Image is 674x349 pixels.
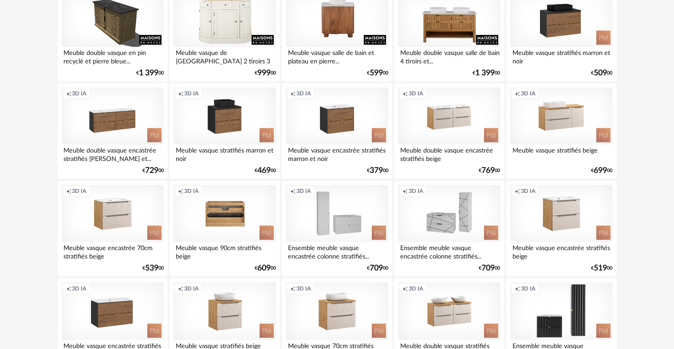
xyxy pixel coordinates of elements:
[482,168,495,174] span: 769
[594,70,607,76] span: 509
[370,70,383,76] span: 599
[296,285,311,292] span: 3D IA
[394,181,504,277] a: Creation icon 3D IA Ensemble meuble vasque encastrée colonne stratifiés... €70900
[62,47,164,65] div: Meuble double vasque en pin recyclé et pierre bleue...
[286,145,388,162] div: Meuble vasque encastrée stratifiés marron et noir
[402,90,408,97] span: Creation icon
[62,242,164,260] div: Meuble vasque encastrée 70cm stratifiés beige
[290,188,296,195] span: Creation icon
[402,188,408,195] span: Creation icon
[591,168,613,174] div: € 00
[367,70,388,76] div: € 00
[178,188,183,195] span: Creation icon
[169,83,280,179] a: Creation icon 3D IA Meuble vasque stratifiés marron et noir €46900
[515,285,520,292] span: Creation icon
[178,90,183,97] span: Creation icon
[521,285,536,292] span: 3D IA
[282,83,392,179] a: Creation icon 3D IA Meuble vasque encastrée stratifiés marron et noir €37900
[173,242,276,260] div: Meuble vasque 90cm stratifiés beige
[58,181,168,277] a: Creation icon 3D IA Meuble vasque encastrée 70cm stratifiés beige €53900
[184,90,199,97] span: 3D IA
[282,181,392,277] a: Creation icon 3D IA Ensemble meuble vasque encastrée colonne stratifiés... €70900
[255,168,276,174] div: € 00
[409,90,423,97] span: 3D IA
[591,265,613,271] div: € 00
[173,47,276,65] div: Meuble vasque de [GEOGRAPHIC_DATA] 2 tiroirs 3 portes...
[66,188,71,195] span: Creation icon
[257,168,271,174] span: 469
[370,265,383,271] span: 709
[257,70,271,76] span: 999
[409,188,423,195] span: 3D IA
[594,265,607,271] span: 519
[473,70,501,76] div: € 00
[398,145,500,162] div: Meuble double vasque encastrée stratifiés beige
[510,242,612,260] div: Meuble vasque encastrée stratifiés beige
[296,90,311,97] span: 3D IA
[286,242,388,260] div: Ensemble meuble vasque encastrée colonne stratifiés...
[479,168,501,174] div: € 00
[591,70,613,76] div: € 00
[394,83,504,179] a: Creation icon 3D IA Meuble double vasque encastrée stratifiés beige €76900
[506,181,616,277] a: Creation icon 3D IA Meuble vasque encastrée stratifiés beige €51900
[296,188,311,195] span: 3D IA
[145,168,158,174] span: 729
[286,47,388,65] div: Meuble vasque salle de bain et plateau en pierre...
[136,70,164,76] div: € 00
[367,168,388,174] div: € 00
[367,265,388,271] div: € 00
[594,168,607,174] span: 699
[66,285,71,292] span: Creation icon
[402,285,408,292] span: Creation icon
[139,70,158,76] span: 1 399
[506,83,616,179] a: Creation icon 3D IA Meuble vasque stratifiés beige €69900
[521,90,536,97] span: 3D IA
[515,188,520,195] span: Creation icon
[409,285,423,292] span: 3D IA
[169,181,280,277] a: Creation icon 3D IA Meuble vasque 90cm stratifiés beige €60900
[72,285,87,292] span: 3D IA
[66,90,71,97] span: Creation icon
[521,188,536,195] span: 3D IA
[510,47,612,65] div: Meuble vasque stratifiés marron et noir
[184,285,199,292] span: 3D IA
[398,242,500,260] div: Ensemble meuble vasque encastrée colonne stratifiés...
[142,168,164,174] div: € 00
[290,90,296,97] span: Creation icon
[515,90,520,97] span: Creation icon
[370,168,383,174] span: 379
[178,285,183,292] span: Creation icon
[510,145,612,162] div: Meuble vasque stratifiés beige
[145,265,158,271] span: 539
[476,70,495,76] span: 1 399
[72,188,87,195] span: 3D IA
[255,265,276,271] div: € 00
[58,83,168,179] a: Creation icon 3D IA Meuble double vasque encastrée stratifiés [PERSON_NAME] et... €72900
[479,265,501,271] div: € 00
[62,145,164,162] div: Meuble double vasque encastrée stratifiés [PERSON_NAME] et...
[257,265,271,271] span: 609
[290,285,296,292] span: Creation icon
[142,265,164,271] div: € 00
[184,188,199,195] span: 3D IA
[398,47,500,65] div: Meuble double vasque salle de bain 4 tiroirs et...
[72,90,87,97] span: 3D IA
[173,145,276,162] div: Meuble vasque stratifiés marron et noir
[255,70,276,76] div: € 00
[482,265,495,271] span: 709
